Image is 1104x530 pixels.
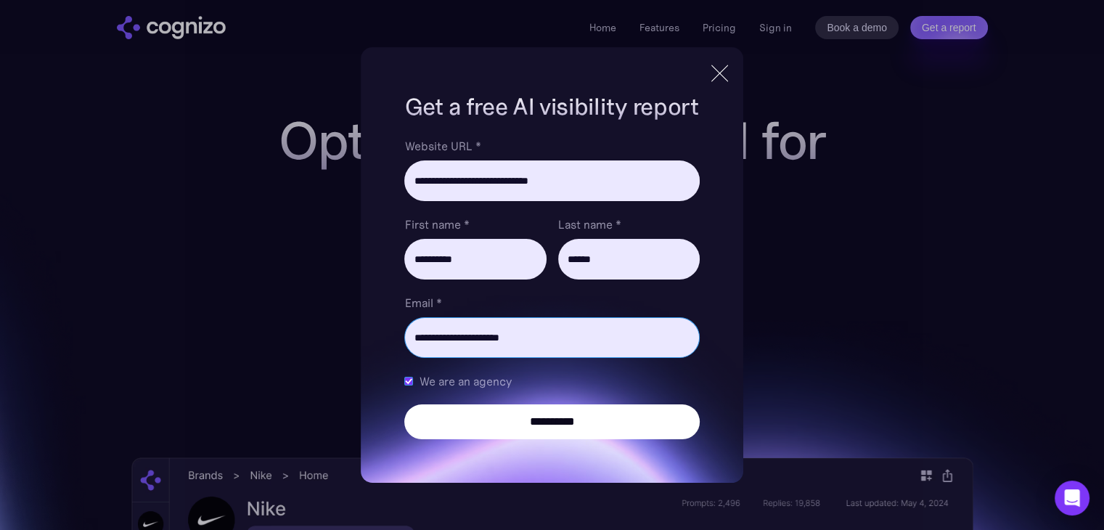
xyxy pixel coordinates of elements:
[419,372,511,390] span: We are an agency
[404,137,699,155] label: Website URL *
[404,216,546,233] label: First name *
[404,137,699,439] form: Brand Report Form
[558,216,700,233] label: Last name *
[1055,481,1089,515] div: Open Intercom Messenger
[404,91,699,123] h1: Get a free AI visibility report
[404,294,699,311] label: Email *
